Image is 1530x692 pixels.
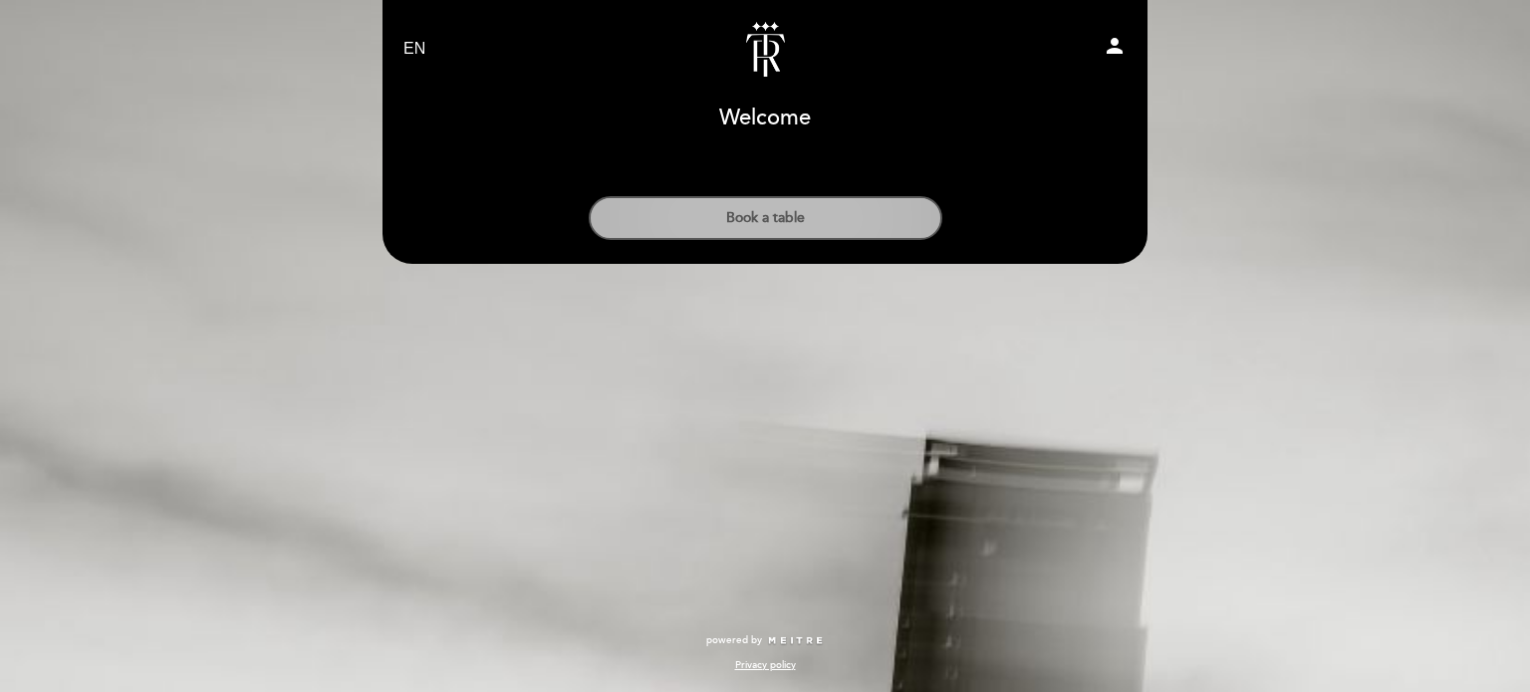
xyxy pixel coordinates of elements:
[767,636,824,646] img: MEITRE
[589,196,942,240] button: Book a table
[1103,34,1127,58] i: person
[719,107,811,130] h1: Welcome
[706,633,824,647] a: powered by
[735,658,796,672] a: Privacy policy
[706,633,762,647] span: powered by
[1103,34,1127,65] button: person
[640,22,890,77] a: Tradition & Rebellion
